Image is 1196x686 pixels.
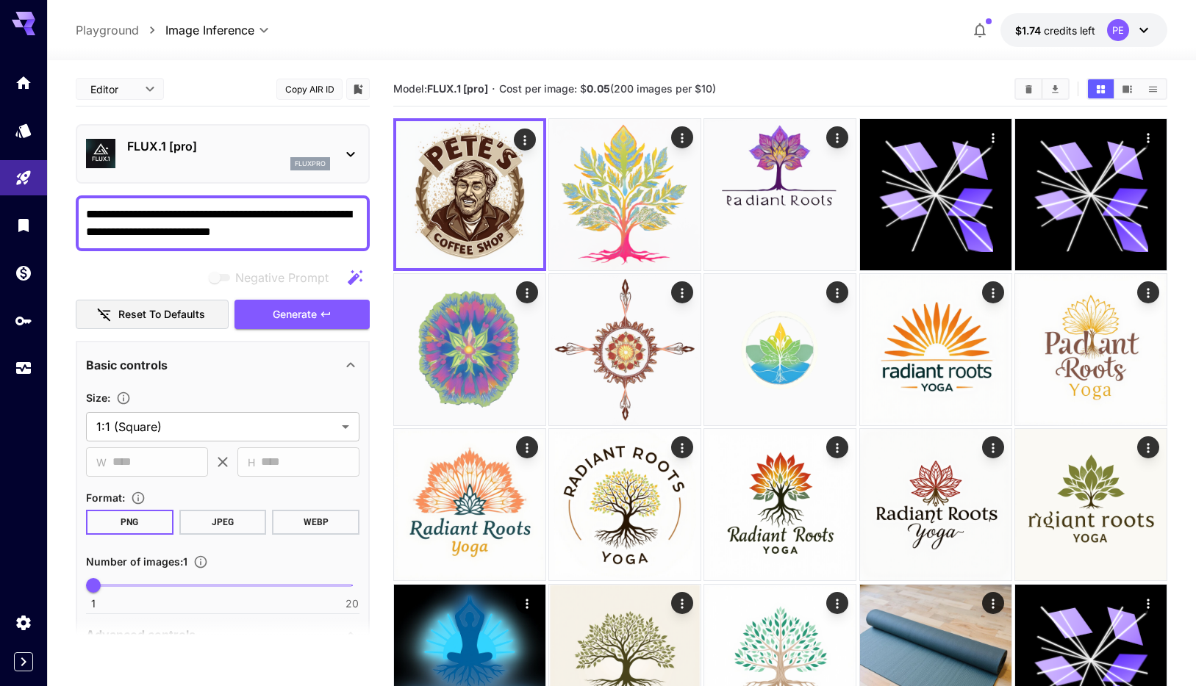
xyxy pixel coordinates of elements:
nav: breadcrumb [76,21,165,39]
img: A+th32Ku3VNcAAAAAElFTkSuQmCC [704,274,856,425]
div: Playground [15,169,32,187]
button: Reset to defaults [76,300,229,330]
img: P8AFxWQ6jMnO2MAAAAASUVORK5CYII= [860,429,1011,580]
span: W [96,454,107,471]
div: Advanced controls [86,617,359,652]
p: FLUX.1 [pro] [127,137,330,155]
div: Wallet [15,264,32,282]
span: Image Inference [165,21,254,39]
p: fluxpro [295,159,326,169]
div: Actions [982,281,1004,303]
span: 1 [91,596,96,611]
button: Show images in video view [1114,79,1140,98]
div: Actions [516,281,538,303]
img: WAsnfhx85tkAAAAASUVORK5CYII= [549,119,701,270]
button: Generate [234,300,370,330]
span: 20 [345,596,359,611]
div: Actions [671,436,693,458]
span: credits left [1044,24,1095,37]
span: Cost per image: $ (200 images per $10) [499,82,716,95]
div: Actions [982,126,1004,148]
button: Specify how many images to generate in a single request. Each image generation will be charged se... [187,555,214,569]
img: Z [549,429,701,580]
button: $1.74361PE [1000,13,1167,47]
div: Actions [516,592,538,614]
span: Editor [90,82,136,97]
button: Add to library [351,80,365,98]
button: Adjust the dimensions of the generated image by specifying its width and height in pixels, or sel... [110,391,137,405]
img: hLvk1tUD+Hw5smGTxiZxgAAAAAElFTkSuQmCC [396,121,543,268]
button: WEBP [272,510,359,535]
b: 0.05 [587,82,610,95]
img: Z [394,429,545,580]
button: JPEG [179,510,267,535]
span: 1:1 (Square) [96,418,336,436]
button: Download All [1042,79,1068,98]
span: H [248,454,255,471]
img: 2Q== [1015,274,1167,425]
div: PE [1107,19,1129,41]
span: Generate [273,306,317,324]
div: Models [15,121,32,140]
p: Basic controls [86,356,168,374]
img: 17f8CzImAY0I4u+YAAAAASUVORK5CYII= [549,274,701,425]
p: · [492,80,495,98]
div: Home [15,73,32,92]
button: Clear Images [1016,79,1042,98]
div: Actions [1137,592,1159,614]
button: PNG [86,510,173,535]
div: Actions [827,126,849,148]
div: Actions [827,281,849,303]
div: Library [15,216,32,234]
div: Actions [671,126,693,148]
div: Actions [671,592,693,614]
img: 8Arqr+jQG54a4AAAAASUVORK5CYII= [860,274,1011,425]
div: Basic controls [86,347,359,383]
span: $1.74 [1015,24,1044,37]
div: Clear ImagesDownload All [1014,78,1070,100]
span: Model: [393,82,488,95]
span: Negative Prompt [235,269,329,286]
button: Choose the file format for the output image. [125,491,151,505]
div: Actions [1137,126,1159,148]
button: Copy AIR ID [276,79,343,100]
button: Show images in list view [1140,79,1166,98]
div: $1.74361 [1015,23,1095,38]
img: 9k= [1015,429,1167,580]
button: Expand sidebar [14,652,33,671]
div: Actions [671,281,693,303]
b: FLUX.1 [pro] [427,82,488,95]
img: X93r4RLqhnvbQAAAABJRU5ErkJggg== [704,119,856,270]
img: 2Q== [704,429,856,580]
div: Actions [982,436,1004,458]
div: Actions [1137,281,1159,303]
div: Actions [827,436,849,458]
div: Usage [15,359,32,378]
button: Show images in grid view [1088,79,1114,98]
div: Settings [15,613,32,632]
span: Number of images : 1 [86,555,187,568]
div: API Keys [15,311,32,330]
div: Actions [516,436,538,458]
div: Show images in grid viewShow images in video viewShow images in list view [1086,78,1167,100]
span: Negative prompts are not compatible with the selected model. [206,268,340,286]
div: Actions [827,592,849,614]
span: Format : [86,491,125,504]
a: Playground [76,21,139,39]
div: Actions [514,129,536,151]
img: ABnnlBkyO5qdAAAAAElFTkSuQmCC [394,274,545,425]
div: Actions [982,592,1004,614]
div: Actions [1137,436,1159,458]
span: Size : [86,391,110,404]
div: FLUX.1 [pro]fluxpro [86,131,359,176]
